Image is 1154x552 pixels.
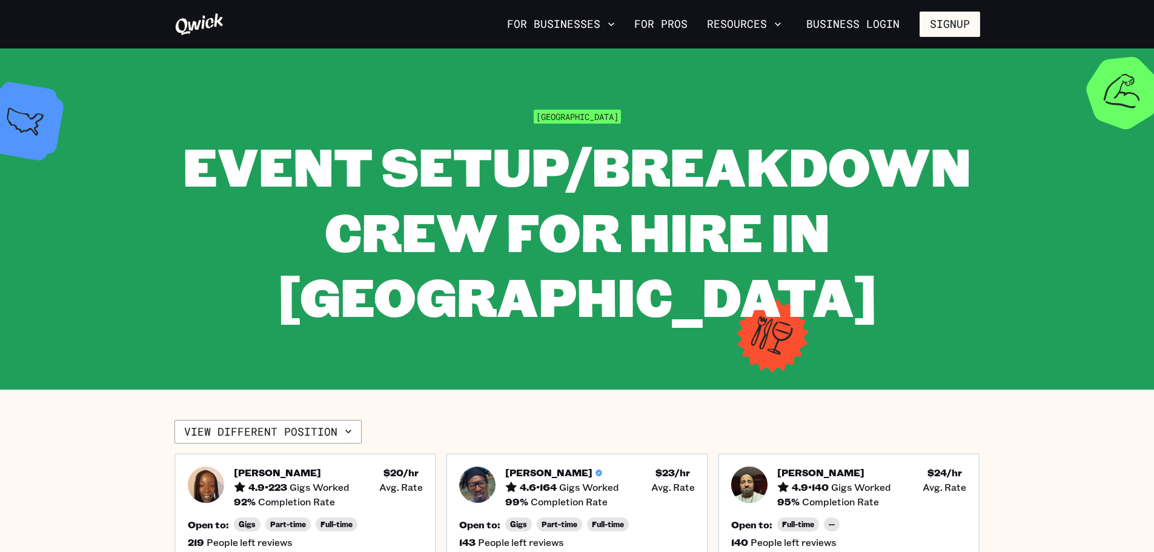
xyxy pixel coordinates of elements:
h5: [PERSON_NAME] [505,467,592,479]
span: People left reviews [207,536,293,548]
span: Full-time [782,520,814,529]
h5: [PERSON_NAME] [234,467,321,479]
h5: Open to: [459,519,500,531]
span: Completion Rate [531,496,608,508]
img: Pro headshot [188,467,224,503]
span: Part-time [542,520,577,529]
button: Resources [702,14,786,35]
span: Gigs Worked [559,481,619,493]
h5: 99 % [505,496,528,508]
h5: 4.6 • 164 [520,481,557,493]
a: For Pros [629,14,692,35]
span: Part-time [270,520,306,529]
a: Business Login [796,12,910,37]
h5: $ 20 /hr [383,467,419,479]
h5: $ 23 /hr [655,467,690,479]
span: -- [829,520,835,529]
span: Avg. Rate [923,481,966,493]
span: Completion Rate [258,496,335,508]
span: Avg. Rate [651,481,695,493]
span: Full-time [592,520,624,529]
h5: 143 [459,536,476,548]
span: Gigs [239,520,256,529]
span: Full-time [320,520,353,529]
span: People left reviews [751,536,837,548]
button: View different position [174,420,362,444]
h5: 4.9 • 140 [792,481,829,493]
span: [GEOGRAPHIC_DATA] [534,110,621,124]
h5: 140 [731,536,748,548]
span: Completion Rate [802,496,879,508]
span: Avg. Rate [379,481,423,493]
h5: 95 % [777,496,800,508]
button: For Businesses [502,14,620,35]
button: Signup [920,12,980,37]
img: Pro headshot [459,467,496,503]
img: Pro headshot [731,467,768,503]
h5: $ 24 /hr [927,467,962,479]
span: Gigs [510,520,527,529]
h5: Open to: [188,519,229,531]
span: People left reviews [478,536,564,548]
h5: 219 [188,536,204,548]
span: Gigs Worked [831,481,891,493]
span: Event Setup/Breakdown Crew for Hire in [GEOGRAPHIC_DATA] [183,131,971,331]
h5: Open to: [731,519,772,531]
h5: [PERSON_NAME] [777,467,864,479]
h5: 4.9 • 223 [248,481,287,493]
span: Gigs Worked [290,481,350,493]
h5: 92 % [234,496,256,508]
